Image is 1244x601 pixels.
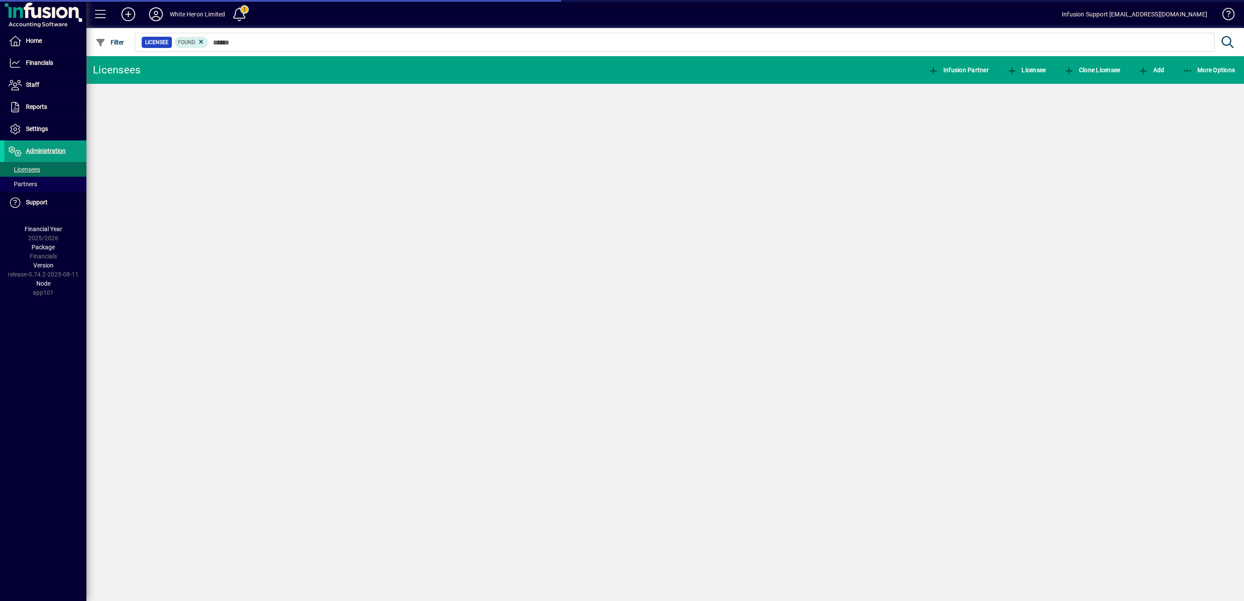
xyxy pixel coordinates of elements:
[9,166,40,173] span: Licensees
[1064,67,1120,73] span: Clone Licensee
[1181,62,1238,78] button: More Options
[33,262,54,269] span: Version
[175,37,209,48] mat-chip: Found Status: Found
[36,280,51,287] span: Node
[1062,62,1122,78] button: Clone Licensee
[928,67,989,73] span: Infusion Partner
[1136,62,1166,78] button: Add
[1138,67,1164,73] span: Add
[4,118,86,140] a: Settings
[26,103,47,110] span: Reports
[26,125,48,132] span: Settings
[32,244,55,251] span: Package
[1062,7,1207,21] div: Infusion Support [EMAIL_ADDRESS][DOMAIN_NAME]
[4,162,86,177] a: Licensees
[926,62,991,78] button: Infusion Partner
[93,63,140,77] div: Licensees
[95,39,124,46] span: Filter
[4,192,86,213] a: Support
[1005,62,1048,78] button: Licensee
[9,181,37,188] span: Partners
[25,226,62,232] span: Financial Year
[178,39,195,45] span: Found
[26,37,42,44] span: Home
[114,6,142,22] button: Add
[26,199,48,206] span: Support
[26,59,53,66] span: Financials
[1007,67,1046,73] span: Licensee
[4,30,86,52] a: Home
[26,147,66,154] span: Administration
[142,6,170,22] button: Profile
[170,7,225,21] div: White Heron Limited
[93,35,127,50] button: Filter
[4,52,86,74] a: Financials
[4,96,86,118] a: Reports
[145,38,168,47] span: Licensee
[1216,2,1233,30] a: Knowledge Base
[4,74,86,96] a: Staff
[4,177,86,191] a: Partners
[1183,67,1235,73] span: More Options
[26,81,39,88] span: Staff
